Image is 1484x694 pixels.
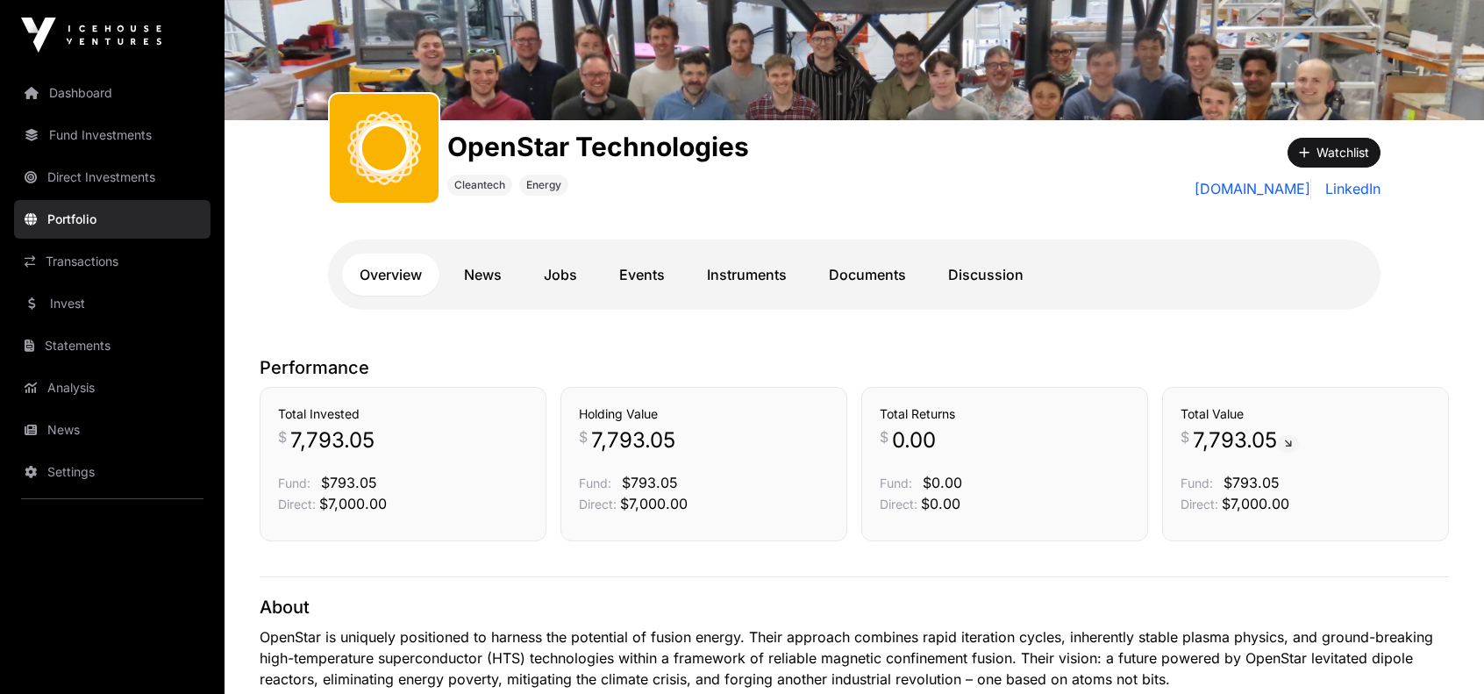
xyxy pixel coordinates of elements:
span: $7,000.00 [1222,495,1289,512]
span: $7,000.00 [319,495,387,512]
a: Transactions [14,242,210,281]
span: Direct: [278,497,316,512]
a: Portfolio [14,200,210,239]
span: 7,793.05 [1193,426,1299,454]
p: OpenStar is uniquely positioned to harness the potential of fusion energy. Their approach combine... [260,626,1449,690]
a: Documents [811,254,924,296]
h1: OpenStar Technologies [447,131,749,162]
span: $0.00 [923,474,962,491]
a: Direct Investments [14,158,210,197]
span: $793.05 [321,474,377,491]
a: Instruments [689,254,804,296]
span: Direct: [880,497,917,512]
a: Settings [14,453,210,491]
h3: Total Value [1181,405,1430,423]
p: About [260,595,1449,619]
span: $0.00 [921,495,960,512]
span: $793.05 [1224,474,1280,491]
span: $ [880,426,888,447]
p: Performance [260,355,1449,380]
span: 7,793.05 [290,426,375,454]
button: Watchlist [1288,138,1381,168]
span: $ [579,426,588,447]
a: Fund Investments [14,116,210,154]
span: Fund: [579,476,611,490]
a: Invest [14,284,210,323]
span: Fund: [1181,476,1213,490]
nav: Tabs [342,254,1366,296]
a: News [14,411,210,449]
a: Jobs [526,254,595,296]
span: Direct: [579,497,617,512]
span: $7,000.00 [620,495,688,512]
a: Overview [342,254,439,296]
span: Direct: [1181,497,1218,512]
iframe: Chat Widget [1396,610,1484,694]
h3: Total Returns [880,405,1130,423]
span: $ [1181,426,1189,447]
a: News [446,254,519,296]
span: Energy [526,178,561,192]
img: Icehouse Ventures Logo [21,18,161,53]
span: 7,793.05 [591,426,675,454]
span: $ [278,426,287,447]
span: $793.05 [622,474,678,491]
a: Dashboard [14,74,210,112]
a: Events [602,254,682,296]
span: 0.00 [892,426,936,454]
a: Statements [14,326,210,365]
a: Discussion [931,254,1041,296]
span: Fund: [278,476,310,490]
a: [DOMAIN_NAME] [1195,178,1311,199]
a: LinkedIn [1318,178,1381,199]
a: Analysis [14,368,210,407]
h3: Holding Value [579,405,829,423]
img: OpenStar.svg [337,101,432,196]
span: Cleantech [454,178,505,192]
span: Fund: [880,476,912,490]
h3: Total Invested [278,405,528,423]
